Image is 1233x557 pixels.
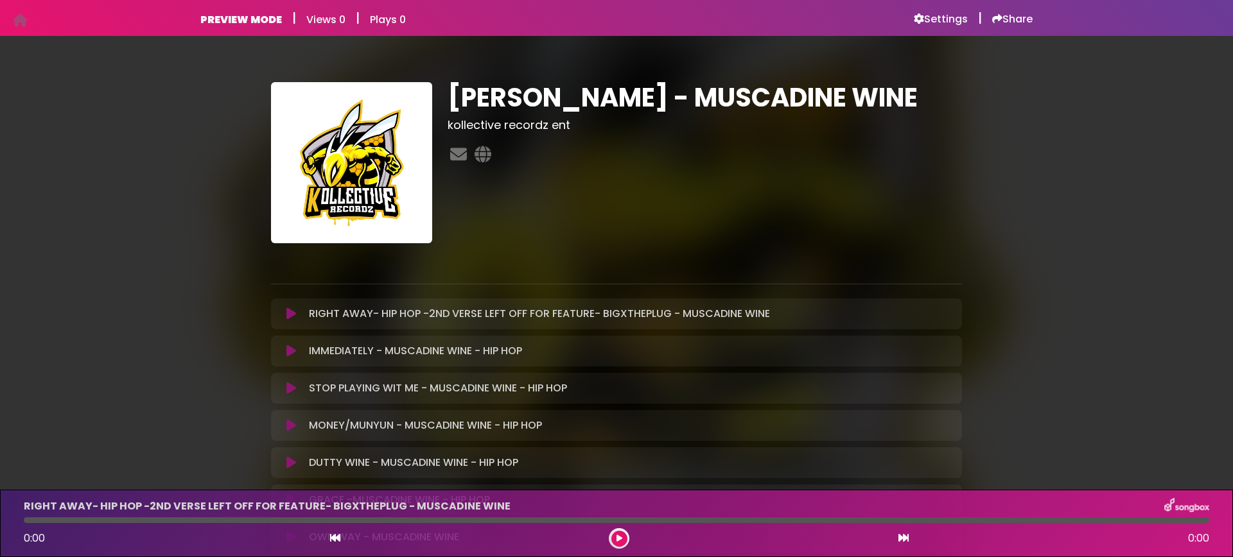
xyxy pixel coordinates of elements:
[309,418,542,433] p: MONEY/MUNYUN - MUSCADINE WINE - HIP HOP
[309,381,567,396] p: STOP PLAYING WIT ME - MUSCADINE WINE - HIP HOP
[24,499,511,514] p: RIGHT AWAY- HIP HOP -2ND VERSE LEFT OFF FOR FEATURE- BIGXTHEPLUG - MUSCADINE WINE
[271,82,432,243] img: GUNWSRGhRCaYHykjiXYu
[1188,531,1209,546] span: 0:00
[992,13,1033,26] a: Share
[309,306,770,321] p: RIGHT AWAY- HIP HOP -2ND VERSE LEFT OFF FOR FEATURE- BIGXTHEPLUG - MUSCADINE WINE
[292,10,296,26] h5: |
[370,13,406,26] h6: Plays 0
[309,455,518,470] p: DUTTY WINE - MUSCADINE WINE - HIP HOP
[448,82,962,113] h1: [PERSON_NAME] - MUSCADINE WINE
[306,13,345,26] h6: Views 0
[309,343,522,359] p: IMMEDIATELY - MUSCADINE WINE - HIP HOP
[978,10,982,26] h5: |
[914,13,968,26] a: Settings
[448,118,962,132] h3: kollective recordz ent
[1164,498,1209,515] img: songbox-logo-white.png
[356,10,360,26] h5: |
[200,13,282,26] h6: PREVIEW MODE
[24,531,45,545] span: 0:00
